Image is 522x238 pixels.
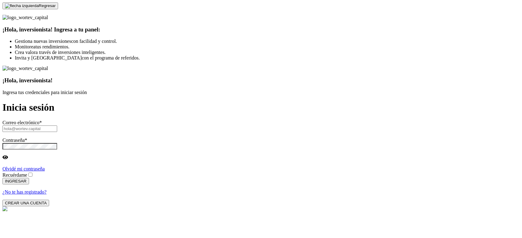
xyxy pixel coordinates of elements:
[2,90,520,95] p: Ingresa tus credenciales para iniciar sesión
[2,102,520,113] h1: Inicia sesión
[2,15,48,20] img: logo_wortev_capital
[15,44,36,49] span: Monitorea
[5,179,27,183] span: INGRESAR
[2,189,520,205] a: ¿No te has registrado?CREAR UNA CUENTA
[2,120,42,125] label: Correo electrónico
[2,178,29,184] button: INGRESAR
[2,3,58,8] a: flecha izquierdaRegresar
[2,2,58,9] button: Regresar
[2,166,45,171] a: Olvidé mi contraseña
[2,125,57,132] input: hola@wortev.capital
[15,55,520,61] li: con el programa de referidos.
[15,39,71,44] span: Gestiona nuevas inversiones
[2,26,520,33] h3: ¡Hola, inversionista! Ingresa a tu panel:
[2,200,49,206] button: CREAR UNA CUENTA
[15,44,520,50] li: tus rendimientos.
[15,55,82,60] span: Invita y [GEOGRAPHIC_DATA]
[15,50,520,55] li: a través de inversiones inteligentes.
[15,50,36,55] span: Crea valor
[5,3,39,8] img: flecha izquierda
[2,206,7,211] img: logos_whatsapp-icon.242b2217.svg
[2,77,520,84] h3: ¡Hola, inversionista!
[28,173,32,177] input: Recuérdame
[15,39,520,44] li: con facilidad y control.
[2,189,520,195] p: ¿No te has registrado?
[2,172,27,178] label: Recuérdame
[2,137,27,143] label: Contraseña
[2,66,48,71] img: logo_wortev_capital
